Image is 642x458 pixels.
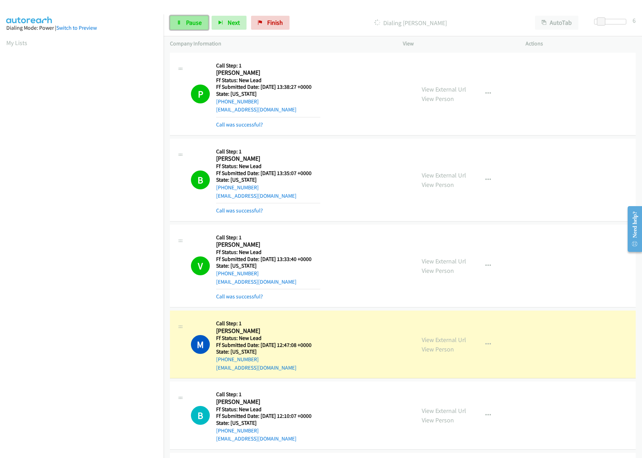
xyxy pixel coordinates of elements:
[422,171,466,179] a: View External Url
[216,391,320,398] h5: Call Step: 1
[622,201,642,257] iframe: Resource Center
[216,192,297,199] a: [EMAIL_ADDRESS][DOMAIN_NAME]
[216,155,320,163] h2: [PERSON_NAME]
[191,335,210,354] h1: M
[216,83,320,90] h5: Ff Submitted Date: [DATE] 13:38:27 +0000
[6,54,164,386] iframe: Dialpad
[422,181,454,189] a: View Person
[216,207,263,214] a: Call was successful?
[216,398,320,406] h2: [PERSON_NAME]
[216,327,320,335] h2: [PERSON_NAME]
[422,336,466,344] a: View External Url
[191,85,210,103] h1: P
[216,262,320,269] h5: State: [US_STATE]
[216,364,297,371] a: [EMAIL_ADDRESS][DOMAIN_NAME]
[403,39,513,48] p: View
[216,348,320,355] h5: State: [US_STATE]
[216,320,320,327] h5: Call Step: 1
[216,293,263,300] a: Call was successful?
[422,95,454,103] a: View Person
[191,170,210,189] h1: B
[526,39,636,48] p: Actions
[216,106,297,113] a: [EMAIL_ADDRESS][DOMAIN_NAME]
[299,18,522,28] p: Dialing [PERSON_NAME]
[216,335,320,342] h5: Ff Status: New Lead
[216,413,320,420] h5: Ff Submitted Date: [DATE] 12:10:07 +0000
[216,69,320,77] h2: [PERSON_NAME]
[191,406,210,425] h1: B
[216,90,320,97] h5: State: [US_STATE]
[422,267,454,275] a: View Person
[216,163,320,170] h5: Ff Status: New Lead
[170,16,208,30] a: Pause
[216,420,320,427] h5: State: [US_STATE]
[216,356,259,363] a: [PHONE_NUMBER]
[267,19,283,27] span: Finish
[422,407,466,415] a: View External Url
[422,85,466,93] a: View External Url
[216,184,259,191] a: [PHONE_NUMBER]
[216,170,320,177] h5: Ff Submitted Date: [DATE] 13:35:07 +0000
[191,406,210,425] div: The call is yet to be attempted
[191,256,210,275] h1: V
[186,19,202,27] span: Pause
[216,148,320,155] h5: Call Step: 1
[216,342,320,349] h5: Ff Submitted Date: [DATE] 12:47:08 +0000
[6,24,157,32] div: Dialing Mode: Power |
[216,234,320,241] h5: Call Step: 1
[422,416,454,424] a: View Person
[251,16,290,30] a: Finish
[535,16,578,30] button: AutoTab
[216,406,320,413] h5: Ff Status: New Lead
[212,16,247,30] button: Next
[216,98,259,105] a: [PHONE_NUMBER]
[216,249,320,256] h5: Ff Status: New Lead
[170,39,390,48] p: Company Information
[56,24,97,31] a: Switch to Preview
[422,345,454,353] a: View Person
[228,19,240,27] span: Next
[633,16,636,25] div: 6
[216,241,320,249] h2: [PERSON_NAME]
[216,77,320,84] h5: Ff Status: New Lead
[6,39,27,47] a: My Lists
[216,270,259,277] a: [PHONE_NUMBER]
[216,62,320,69] h5: Call Step: 1
[216,278,297,285] a: [EMAIL_ADDRESS][DOMAIN_NAME]
[216,176,320,183] h5: State: [US_STATE]
[216,435,297,442] a: [EMAIL_ADDRESS][DOMAIN_NAME]
[216,121,263,128] a: Call was successful?
[422,257,466,265] a: View External Url
[216,256,320,263] h5: Ff Submitted Date: [DATE] 13:33:40 +0000
[216,427,259,434] a: [PHONE_NUMBER]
